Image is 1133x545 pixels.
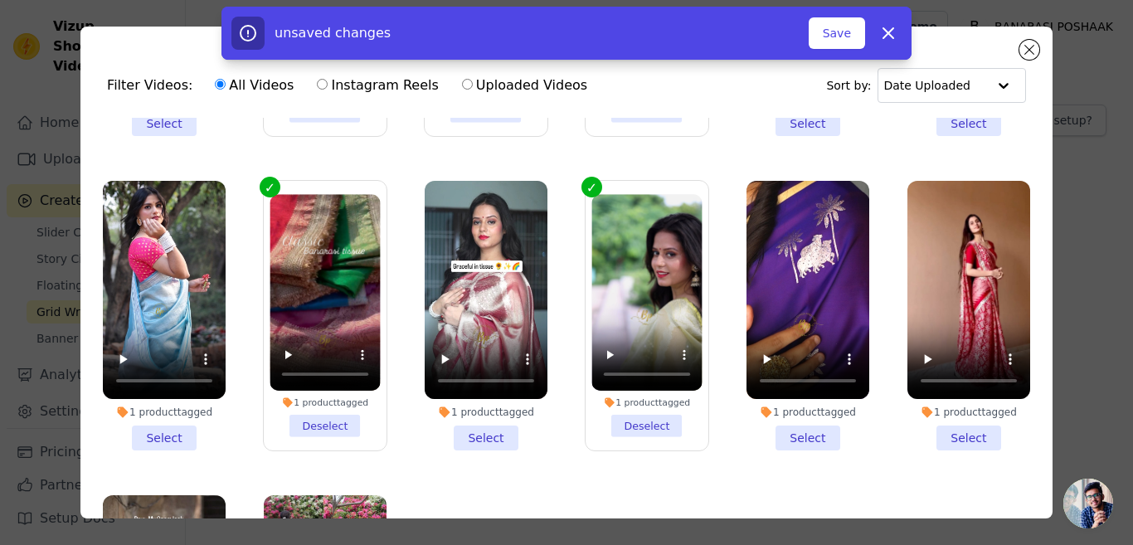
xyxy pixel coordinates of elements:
[103,406,226,419] div: 1 product tagged
[214,75,294,96] label: All Videos
[826,68,1026,103] div: Sort by:
[275,25,391,41] span: unsaved changes
[809,17,865,49] button: Save
[107,66,596,105] div: Filter Videos:
[425,406,547,419] div: 1 product tagged
[907,406,1030,419] div: 1 product tagged
[591,397,702,408] div: 1 product tagged
[316,75,439,96] label: Instagram Reels
[270,397,380,408] div: 1 product tagged
[746,406,869,419] div: 1 product tagged
[461,75,588,96] label: Uploaded Videos
[1063,479,1113,528] div: Open chat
